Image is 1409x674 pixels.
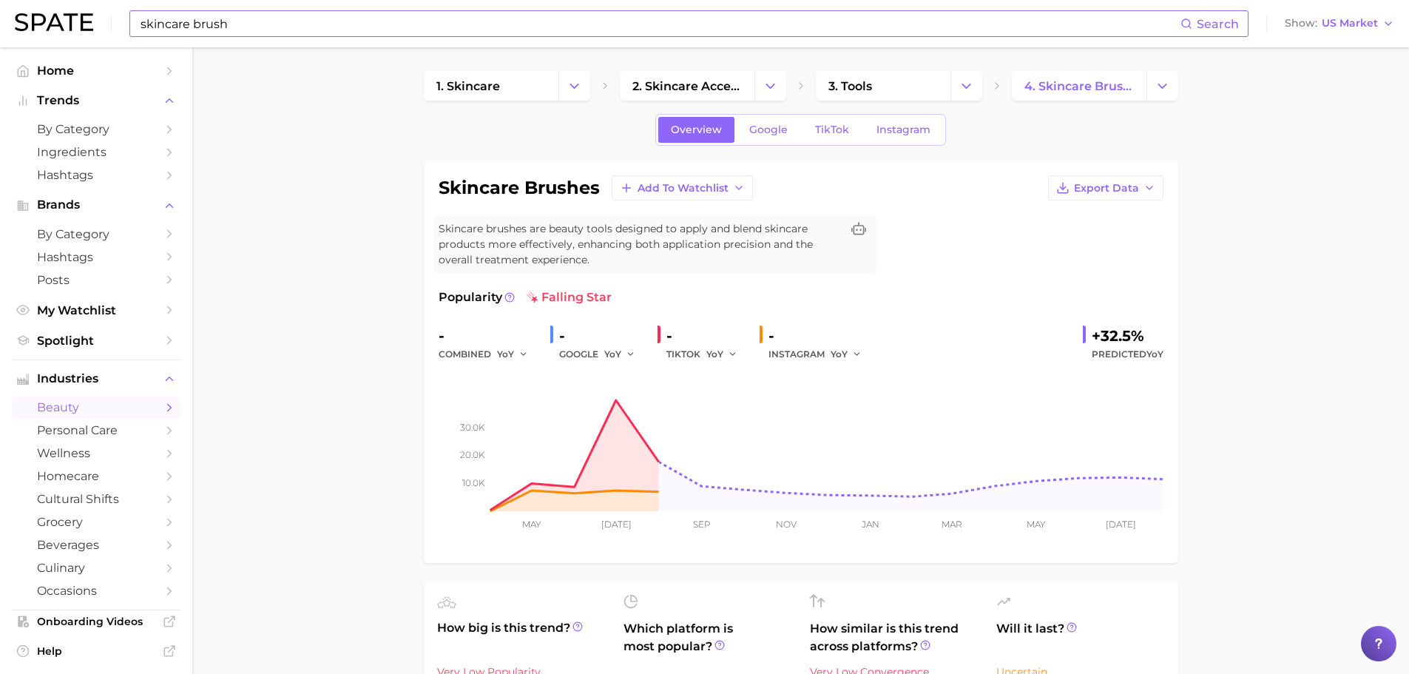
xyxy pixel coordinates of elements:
span: Ingredients [37,145,155,159]
span: Posts [37,273,155,287]
span: beauty [37,400,155,414]
span: Which platform is most popular? [624,620,792,669]
img: falling star [527,291,538,303]
span: by Category [37,227,155,241]
a: Help [12,640,180,662]
a: Hashtags [12,246,180,269]
div: - [768,324,872,348]
span: homecare [37,469,155,483]
span: Search [1197,17,1239,31]
span: culinary [37,561,155,575]
span: wellness [37,446,155,460]
button: Add to Watchlist [612,175,753,200]
button: YoY [706,346,738,363]
a: occasions [12,579,180,602]
span: Brands [37,198,155,212]
button: Industries [12,368,180,390]
a: Spotlight [12,329,180,352]
span: YoY [706,348,723,360]
tspan: Jan [860,519,879,530]
tspan: [DATE] [601,519,631,530]
span: How big is this trend? [437,619,606,656]
span: Hashtags [37,168,155,182]
button: Change Category [754,71,786,101]
span: Help [37,644,155,658]
a: homecare [12,465,180,488]
a: Google [737,117,800,143]
button: Brands [12,194,180,216]
span: Skincare brushes are beauty tools designed to apply and blend skincare products more effectively,... [439,221,841,268]
a: beverages [12,533,180,556]
span: My Watchlist [37,303,155,317]
span: personal care [37,423,155,437]
a: Hashtags [12,164,180,186]
span: Export Data [1074,182,1139,195]
div: GOOGLE [559,346,646,363]
button: Change Category [1146,71,1178,101]
a: Instagram [864,117,943,143]
span: YoY [831,348,848,360]
button: Trends [12,90,180,112]
tspan: May [522,519,541,530]
img: SPATE [15,13,93,31]
input: Search here for a brand, industry, or ingredient [139,11,1180,36]
span: Google [749,124,788,136]
span: How similar is this trend across platforms? [810,620,979,656]
button: ShowUS Market [1281,14,1398,33]
button: Change Category [558,71,590,101]
span: 4. skincare brushes [1024,79,1134,93]
a: Home [12,59,180,82]
span: 2. skincare accessories [632,79,742,93]
span: Hashtags [37,250,155,264]
a: Ingredients [12,141,180,164]
tspan: May [1027,519,1046,530]
button: YoY [831,346,862,363]
div: +32.5% [1092,324,1163,348]
span: falling star [527,289,612,306]
span: Show [1285,19,1317,27]
span: 1. skincare [436,79,500,93]
span: Instagram [876,124,930,136]
a: 2. skincare accessories [620,71,754,101]
span: beverages [37,538,155,552]
span: Home [37,64,155,78]
a: 1. skincare [424,71,558,101]
a: TikTok [803,117,862,143]
button: Export Data [1048,175,1163,200]
tspan: Sep [692,519,710,530]
a: by Category [12,118,180,141]
tspan: [DATE] [1105,519,1135,530]
span: YoY [604,348,621,360]
a: 4. skincare brushes [1012,71,1146,101]
span: YoY [1146,348,1163,360]
span: grocery [37,515,155,529]
span: Predicted [1092,346,1163,363]
div: - [666,324,748,348]
span: Overview [671,124,722,136]
span: 3. tools [828,79,872,93]
span: cultural shifts [37,492,155,506]
button: Change Category [950,71,982,101]
span: TikTok [815,124,849,136]
a: Onboarding Videos [12,610,180,633]
span: YoY [497,348,514,360]
span: US Market [1322,19,1378,27]
a: 3. tools [816,71,950,101]
div: TIKTOK [666,346,748,363]
span: Popularity [439,289,502,306]
div: - [559,324,646,348]
span: Will it last? [996,620,1165,656]
span: occasions [37,584,155,598]
a: grocery [12,510,180,533]
a: Overview [658,117,734,143]
a: by Category [12,223,180,246]
a: personal care [12,419,180,442]
div: combined [439,346,538,363]
div: INSTAGRAM [768,346,872,363]
a: Posts [12,269,180,291]
span: Add to Watchlist [638,182,729,195]
span: Industries [37,372,155,385]
div: - [439,324,538,348]
a: beauty [12,396,180,419]
span: Spotlight [37,334,155,348]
